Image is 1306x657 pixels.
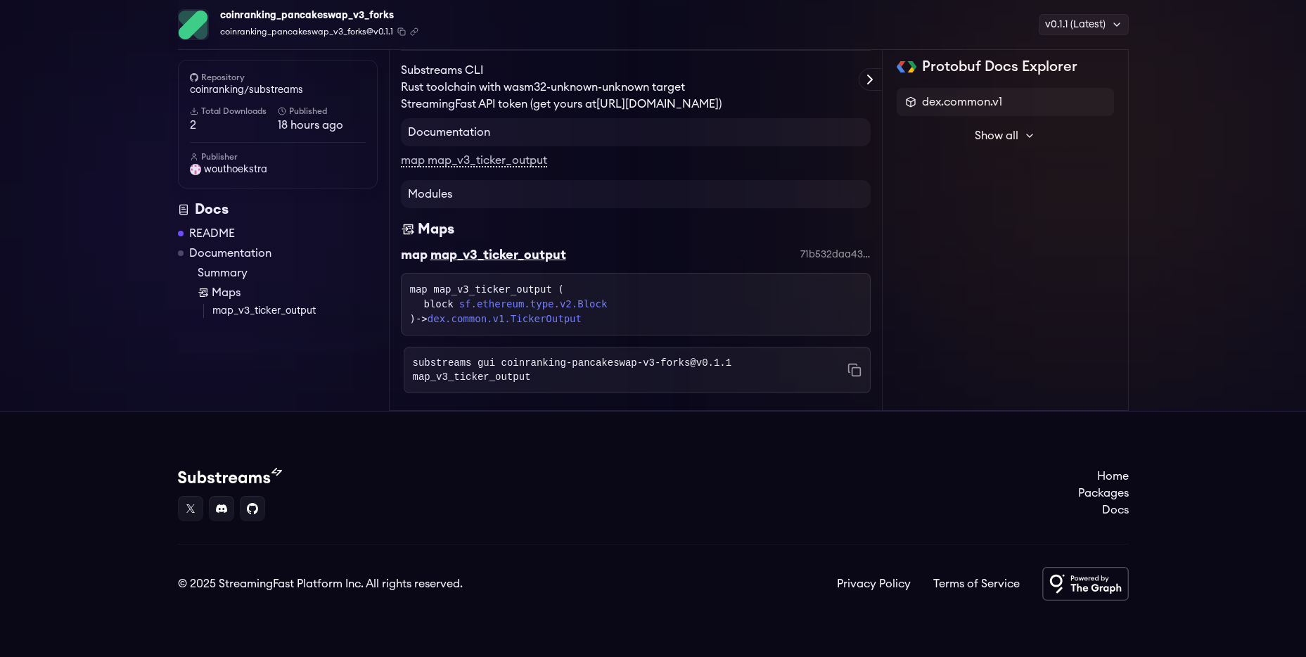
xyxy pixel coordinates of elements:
img: Substream's logo [178,468,282,485]
div: map_v3_ticker_output [430,245,566,264]
li: Substreams CLI [401,62,871,79]
div: map map_v3_ticker_output ( ) [410,282,862,326]
h4: Documentation [401,118,871,146]
li: StreamingFast API token (get yours at ) [401,96,871,113]
h6: Publisher [190,151,366,162]
button: Copy .spkg link to clipboard [410,27,418,36]
a: Packages [1078,485,1129,502]
a: README [189,225,235,242]
a: wouthoekstra [190,162,366,177]
button: Copy package name and version [397,27,406,36]
img: Maps icon [401,219,415,239]
h6: Repository [190,72,366,83]
span: coinranking_pancakeswap_v3_forks@v0.1.1 [220,25,393,38]
img: github [190,73,198,82]
span: wouthoekstra [204,162,267,177]
a: Documentation [189,245,271,262]
div: Maps [418,219,454,239]
span: 2 [190,117,278,134]
a: [URL][DOMAIN_NAME] [596,98,719,110]
span: dex.common.v1 [922,94,1002,110]
img: Package Logo [179,10,208,39]
a: sf.ethereum.type.v2.Block [459,297,608,312]
a: Docs [1078,502,1129,518]
div: 71b532daa434962b1c3dbd6bfda9e1a89d1df52b [800,248,871,262]
h4: Modules [401,180,871,208]
div: © 2025 StreamingFast Platform Inc. All rights reserved. [178,575,463,592]
div: Docs [178,200,378,219]
a: Summary [198,264,378,281]
h6: Total Downloads [190,106,278,117]
span: Show all [975,127,1018,144]
code: substreams gui coinranking-pancakeswap-v3-forks@v0.1.1 map_v3_ticker_output [413,356,847,384]
button: Copy command to clipboard [847,363,862,377]
button: Show all [897,122,1114,150]
div: block [424,297,862,312]
a: dex.common.v1.TickerOutput [428,313,582,324]
a: Home [1078,468,1129,485]
img: Protobuf [897,61,917,72]
a: map_v3_ticker_output [212,304,378,318]
img: Powered by The Graph [1042,567,1129,601]
div: v0.1.1 (Latest) [1039,14,1129,35]
h6: Published [278,106,366,117]
a: Maps [198,284,378,301]
h2: Protobuf Docs Explorer [922,57,1077,77]
div: coinranking_pancakeswap_v3_forks [220,6,418,25]
span: -> [416,313,582,324]
div: map [401,245,428,264]
img: Map icon [198,287,209,298]
a: coinranking/substreams [190,83,366,97]
img: User Avatar [190,164,201,175]
a: map map_v3_ticker_output [401,155,547,167]
a: Terms of Service [933,575,1020,592]
a: Privacy Policy [837,575,911,592]
span: 18 hours ago [278,117,366,134]
li: Rust toolchain with wasm32-unknown-unknown target [401,79,871,96]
